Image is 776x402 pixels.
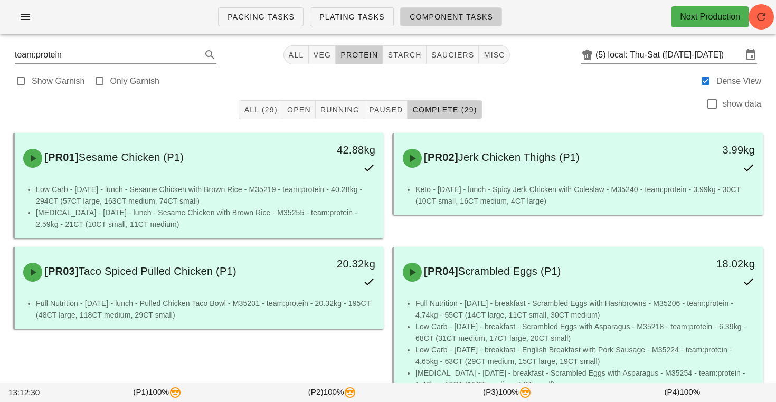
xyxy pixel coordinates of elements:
[415,344,755,367] li: Low Carb - [DATE] - breakfast - English Breakfast with Pork Sausage - M35224 - team:protein - 4.6...
[288,51,304,59] span: All
[431,51,475,59] span: sauciers
[415,321,755,344] li: Low Carb - [DATE] - breakfast - Scrambled Eggs with Asparagus - M35218 - team:protein - 6.39kg - ...
[458,265,561,277] span: Scrambled Eggs (P1)
[427,45,479,64] button: sauciers
[368,106,403,114] span: Paused
[282,100,316,119] button: Open
[297,255,375,272] div: 20.32kg
[316,100,364,119] button: Running
[218,7,304,26] a: Packing Tasks
[415,184,755,207] li: Keto - [DATE] - lunch - Spicy Jerk Chicken with Coleslaw - M35240 - team:protein - 3.99kg - 30CT ...
[320,106,359,114] span: Running
[595,50,608,60] div: (5)
[420,384,594,401] div: (P3) 100%
[680,11,740,23] div: Next Production
[458,151,580,163] span: Jerk Chicken Thighs (P1)
[79,151,184,163] span: Sesame Chicken (P1)
[723,99,761,109] label: show data
[309,45,336,64] button: veg
[364,100,408,119] button: Paused
[297,141,375,158] div: 42.88kg
[422,151,458,163] span: [PR02]
[595,384,770,401] div: (P4) 100%
[32,76,85,87] label: Show Garnish
[42,151,79,163] span: [PR01]
[479,45,509,64] button: misc
[340,51,378,59] span: protein
[319,13,385,21] span: Plating Tasks
[400,7,502,26] a: Component Tasks
[412,106,477,114] span: Complete (29)
[415,298,755,321] li: Full Nutrition - [DATE] - breakfast - Scrambled Eggs with Hashbrowns - M35206 - team:protein - 4....
[336,45,383,64] button: protein
[36,184,375,207] li: Low Carb - [DATE] - lunch - Sesame Chicken with Brown Rice - M35219 - team:protein - 40.28kg - 29...
[243,106,277,114] span: All (29)
[6,385,70,401] div: 13:12:30
[287,106,311,114] span: Open
[676,255,755,272] div: 18.02kg
[483,51,505,59] span: misc
[79,265,236,277] span: Taco Spiced Pulled Chicken (P1)
[36,298,375,321] li: Full Nutrition - [DATE] - lunch - Pulled Chicken Taco Bowl - M35201 - team:protein - 20.32kg - 19...
[716,76,761,87] label: Dense View
[239,100,282,119] button: All (29)
[70,384,245,401] div: (P1) 100%
[42,265,79,277] span: [PR03]
[409,13,493,21] span: Component Tasks
[283,45,309,64] button: All
[245,384,420,401] div: (P2) 100%
[422,265,458,277] span: [PR04]
[415,367,755,390] li: [MEDICAL_DATA] - [DATE] - breakfast - Scrambled Eggs with Asparagus - M35254 - team:protein - 1.4...
[310,7,394,26] a: Plating Tasks
[387,51,421,59] span: starch
[676,141,755,158] div: 3.99kg
[227,13,295,21] span: Packing Tasks
[110,76,159,87] label: Only Garnish
[313,51,332,59] span: veg
[383,45,426,64] button: starch
[36,207,375,230] li: [MEDICAL_DATA] - [DATE] - lunch - Sesame Chicken with Brown Rice - M35255 - team:protein - 2.59kg...
[408,100,481,119] button: Complete (29)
